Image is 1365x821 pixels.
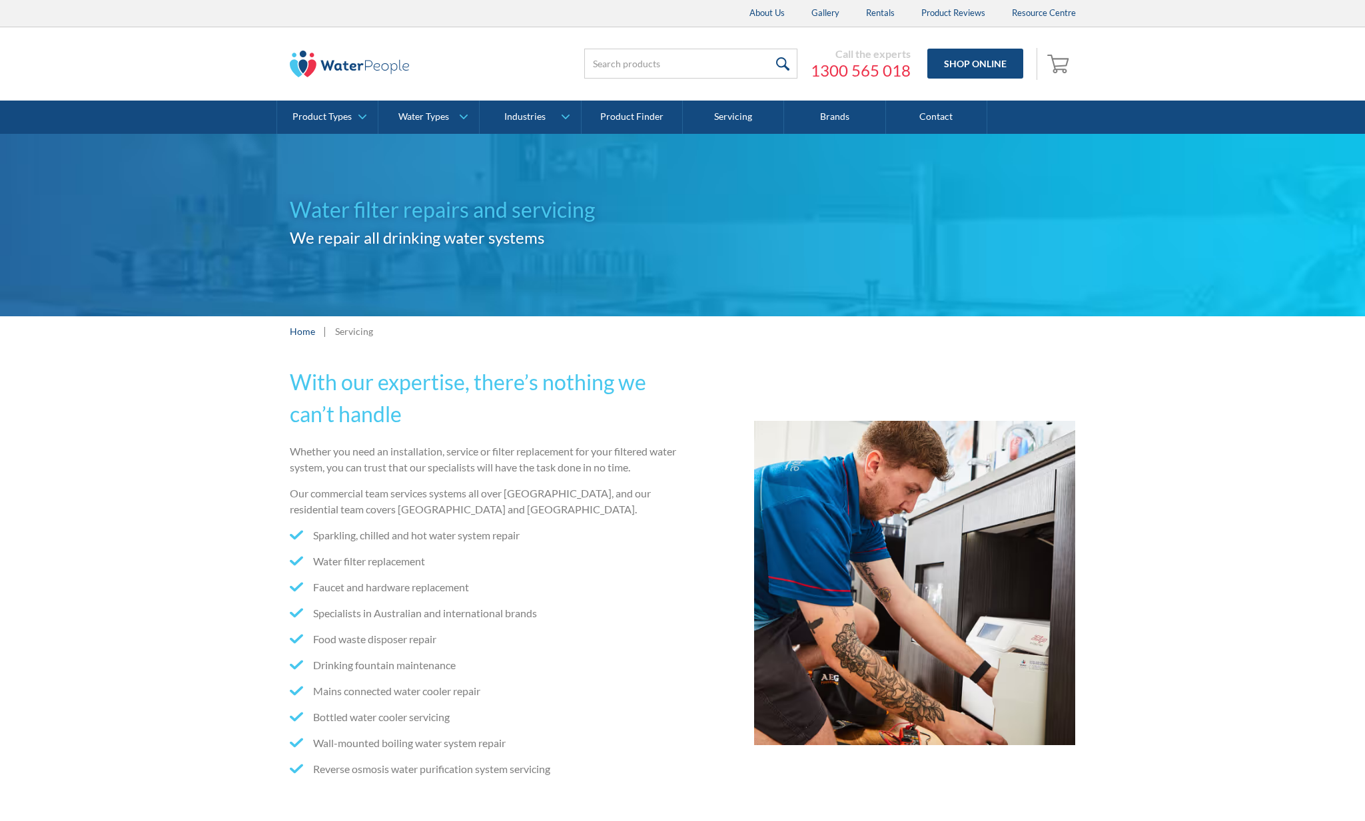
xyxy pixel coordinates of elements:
[290,605,678,621] li: Specialists in Australian and international brands
[582,101,683,134] a: Product Finder
[811,47,911,61] div: Call the experts
[480,101,580,134] a: Industries
[290,735,678,751] li: Wall-mounted boiling water system repair
[290,553,678,569] li: Water filter replacement
[322,323,328,339] div: |
[886,101,987,134] a: Contact
[584,49,797,79] input: Search products
[1044,48,1076,80] a: Open cart
[683,101,784,134] a: Servicing
[1047,53,1073,74] img: shopping cart
[290,485,678,517] p: Our commercial team services systems all over [GEOGRAPHIC_DATA], and our residential team covers ...
[290,657,678,673] li: Drinking fountain maintenance
[290,324,315,338] a: Home
[277,101,378,134] a: Product Types
[784,101,885,134] a: Brands
[378,101,479,134] a: Water Types
[927,49,1023,79] a: Shop Online
[290,527,678,543] li: Sparkling, chilled and hot water system repair
[335,324,373,338] div: Servicing
[290,226,683,250] h2: We repair all drinking water systems
[504,111,546,123] div: Industries
[290,709,678,725] li: Bottled water cooler servicing
[811,61,911,81] a: 1300 565 018
[290,761,678,777] li: Reverse osmosis water purification system servicing
[290,443,678,475] p: Whether you need an installation, service or filter replacement for your filtered water system, y...
[292,111,352,123] div: Product Types
[290,683,678,699] li: Mains connected water cooler repair
[290,194,683,226] h1: Water filter repairs and servicing
[290,631,678,647] li: Food waste disposer repair
[290,579,678,595] li: Faucet and hardware replacement
[290,366,678,430] h2: With our expertise, there’s nothing we can’t handle
[398,111,449,123] div: Water Types
[290,51,410,77] img: The Water People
